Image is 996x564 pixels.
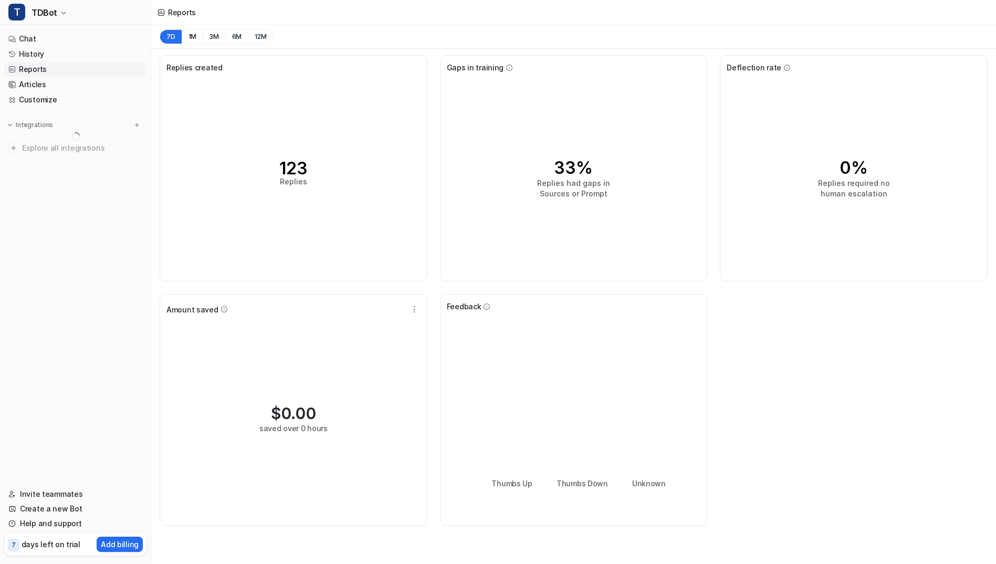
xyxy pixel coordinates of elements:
[32,5,57,20] span: TDBot
[4,92,146,107] a: Customize
[4,502,146,516] a: Create a new Bot
[168,7,196,18] div: Reports
[4,120,56,130] button: Integrations
[271,404,316,423] div: $
[259,423,328,434] div: saved over 0 hours
[484,478,532,489] li: Thumbs Up
[166,62,223,73] span: Replies created
[248,29,273,44] button: 12M
[166,304,218,315] span: Amount saved
[625,478,666,489] li: Unknown
[4,77,146,92] a: Articles
[97,537,143,552] button: Add billing
[554,158,593,178] tspan: 33%
[8,143,19,153] img: explore all integrations
[4,141,146,155] a: Explore all integrations
[447,301,481,312] span: Feedback
[281,404,316,423] span: 0.00
[182,29,203,44] button: 1M
[540,189,607,198] tspan: Sources or Prompt
[727,62,781,73] span: Deflection rate
[160,29,182,44] button: 7D
[22,539,80,550] p: days left on trial
[22,140,142,156] span: Explore all integrations
[4,32,146,46] a: Chat
[101,539,139,550] p: Add billing
[4,487,146,502] a: Invite teammates
[4,516,146,531] a: Help and support
[133,121,141,129] img: menu_add.svg
[4,47,146,61] a: History
[280,177,307,186] tspan: Replies
[447,62,504,73] span: Gaps in training
[16,121,53,129] p: Integrations
[537,179,610,187] tspan: Replies had gaps in
[12,540,16,550] p: 7
[840,158,868,178] tspan: 0%
[225,29,248,44] button: 6M
[821,189,887,198] tspan: human escalation
[549,478,608,489] li: Thumbs Down
[818,179,890,187] tspan: Replies required no
[6,121,14,129] img: expand menu
[8,4,25,20] span: T
[203,29,225,44] button: 3M
[4,62,146,77] a: Reports
[279,158,308,179] tspan: 123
